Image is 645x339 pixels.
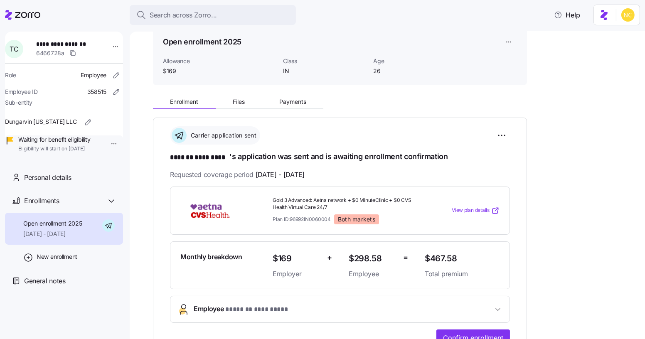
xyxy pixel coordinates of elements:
[273,216,331,223] span: Plan ID: 96992IN0060004
[5,88,38,96] span: Employee ID
[87,88,106,96] span: 358515
[10,46,18,52] span: T C
[349,269,396,279] span: Employee
[130,5,296,25] button: Search across Zorro...
[170,99,198,105] span: Enrollment
[5,98,32,107] span: Sub-entity
[170,169,305,180] span: Requested coverage period
[403,252,408,264] span: =
[5,71,16,79] span: Role
[283,67,367,75] span: IN
[163,67,276,75] span: $169
[180,252,242,262] span: Monthly breakdown
[188,131,256,140] span: Carrier application sent
[163,37,241,47] h1: Open enrollment 2025
[452,206,500,215] a: View plan details
[36,49,64,57] span: 6466728a
[425,252,500,265] span: $467.58
[24,172,71,183] span: Personal details
[338,216,375,223] span: Both markets
[18,135,90,144] span: Waiting for benefit eligibility
[283,57,367,65] span: Class
[170,151,510,163] h1: 's application was sent and is awaiting enrollment confirmation
[233,99,245,105] span: Files
[621,8,635,22] img: e03b911e832a6112bf72643c5874f8d8
[373,67,457,75] span: 26
[24,196,59,206] span: Enrollments
[5,118,76,126] span: Dungarvin [US_STATE] LLC
[349,252,396,265] span: $298.58
[150,10,217,20] span: Search across Zorro...
[18,145,90,152] span: Eligibility will start on [DATE]
[452,206,490,214] span: View plan details
[279,99,306,105] span: Payments
[273,269,320,279] span: Employer
[37,253,77,261] span: New enrollment
[554,10,580,20] span: Help
[180,201,240,220] img: Aetna CVS Health
[23,219,82,228] span: Open enrollment 2025
[373,57,457,65] span: Age
[194,304,288,315] span: Employee
[163,57,276,65] span: Allowance
[425,269,500,279] span: Total premium
[23,230,82,238] span: [DATE] - [DATE]
[273,197,418,211] span: Gold 3 Advanced: Aetna network + $0 MinuteClinic + $0 CVS Health Virtual Care 24/7
[327,252,332,264] span: +
[24,276,66,286] span: General notes
[81,71,106,79] span: Employee
[547,7,587,23] button: Help
[273,252,320,265] span: $169
[256,169,305,180] span: [DATE] - [DATE]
